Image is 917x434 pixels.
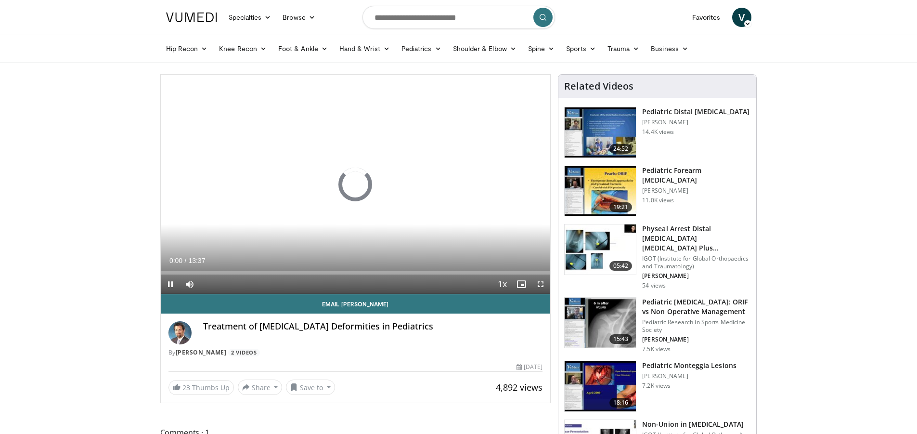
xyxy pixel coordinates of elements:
a: 18:16 Pediatric Monteggia Lesions [PERSON_NAME] 7.2K views [564,361,750,412]
button: Fullscreen [531,275,550,294]
img: 2a845b50-1aca-489d-b8cc-0e42b1fce61d.150x105_q85_crop-smart_upscale.jpg [565,166,636,216]
h3: Pediatric Monteggia Lesions [642,361,736,370]
a: Business [645,39,694,58]
p: [PERSON_NAME] [642,118,749,126]
a: 24:52 Pediatric Distal [MEDICAL_DATA] [PERSON_NAME] 14.4K views [564,107,750,158]
button: Save to [286,380,335,395]
a: Hand & Wrist [334,39,396,58]
h4: Treatment of [MEDICAL_DATA] Deformities in Pediatrics [203,321,543,332]
span: 13:37 [188,257,205,264]
h3: Non-Union in [MEDICAL_DATA] [642,420,750,429]
video-js: Video Player [161,75,551,294]
a: Shoulder & Elbow [447,39,522,58]
button: Playback Rate [492,275,512,294]
img: Avatar [168,321,192,344]
p: 54 views [642,282,666,289]
p: 14.4K views [642,128,674,136]
span: 4,892 views [496,381,542,393]
a: Specialties [223,8,277,27]
span: 0:00 [169,257,182,264]
a: 19:21 Pediatric Forearm [MEDICAL_DATA] [PERSON_NAME] 11.0K views [564,166,750,217]
button: Pause [161,275,180,294]
a: 05:42 Physeal Arrest Distal [MEDICAL_DATA] [MEDICAL_DATA] Plus Epiphyseolysis IGOT (Institute for... [564,224,750,289]
a: Pediatrics [396,39,447,58]
p: [PERSON_NAME] [642,272,750,280]
img: 669613f4-cb48-4897-9182-144c0e6473a3.150x105_q85_crop-smart_upscale.jpg [565,224,636,275]
img: a1adf488-03e1-48bc-8767-c070b95a647f.150x105_q85_crop-smart_upscale.jpg [565,107,636,158]
p: 7.5K views [642,345,671,353]
a: Browse [277,8,321,27]
p: IGOT (Institute for Global Orthopaedics and Traumatology) [642,255,750,270]
a: V [732,8,751,27]
p: [PERSON_NAME] [642,187,750,195]
a: Sports [560,39,602,58]
span: 18:16 [609,398,633,408]
a: Favorites [686,8,726,27]
button: Enable picture-in-picture mode [512,275,531,294]
span: 05:42 [609,261,633,271]
span: 23 [182,383,190,392]
button: Share [238,380,283,395]
span: 15:43 [609,334,633,344]
p: [PERSON_NAME] [642,372,736,380]
a: 23 Thumbs Up [168,380,234,395]
a: Hip Recon [160,39,214,58]
h3: Pediatric Forearm [MEDICAL_DATA] [642,166,750,185]
a: Knee Recon [213,39,272,58]
a: 15:43 Pediatric [MEDICAL_DATA]: ORIF vs Non Operative Management Pediatric Research in Sports Med... [564,297,750,353]
img: c70d7254-00ff-4d08-a70d-a2fc9b0f8d12.150x105_q85_crop-smart_upscale.jpg [565,361,636,411]
button: Mute [180,275,199,294]
img: VuMedi Logo [166,13,217,22]
h3: Pediatric Distal [MEDICAL_DATA] [642,107,749,117]
img: d4995f1d-be65-4124-82a0-555287096bb6.150x105_q85_crop-smart_upscale.jpg [565,298,636,348]
a: Email [PERSON_NAME] [161,294,551,314]
div: Progress Bar [161,271,551,275]
p: [PERSON_NAME] [642,336,750,343]
a: 2 Videos [228,349,260,357]
p: 7.2K views [642,382,671,390]
div: By [168,348,543,357]
a: [PERSON_NAME] [176,348,227,356]
a: Spine [522,39,560,58]
a: Trauma [602,39,646,58]
div: [DATE] [517,363,542,371]
span: / [185,257,187,264]
p: Pediatric Research in Sports Medicine Society [642,318,750,334]
h4: Related Videos [564,80,633,92]
a: Foot & Ankle [272,39,334,58]
span: 19:21 [609,202,633,212]
span: 24:52 [609,144,633,154]
h3: Pediatric [MEDICAL_DATA]: ORIF vs Non Operative Management [642,297,750,316]
h3: Physeal Arrest Distal [MEDICAL_DATA] [MEDICAL_DATA] Plus Epiphyseolysis [642,224,750,253]
input: Search topics, interventions [362,6,555,29]
p: 11.0K views [642,197,674,204]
